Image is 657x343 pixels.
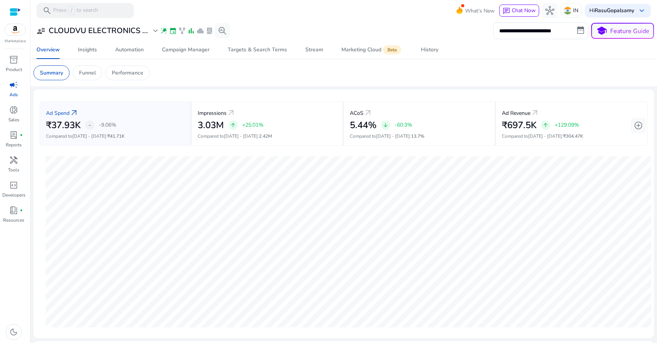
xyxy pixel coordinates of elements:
span: arrow_downward [382,122,389,128]
span: / [68,6,75,15]
p: Tools [8,167,19,173]
div: Automation [115,47,144,52]
p: +129.09% [555,122,579,128]
span: user_attributes [36,26,46,35]
span: 13.7% [411,133,424,139]
span: ₹304.47K [563,133,583,139]
h3: CLOUDVU ELECTRONICS ... [49,26,148,35]
span: [DATE] - [DATE] [528,133,562,139]
span: ₹41.71K [107,133,125,139]
span: Beta [383,45,401,54]
p: Compared to : [198,133,336,140]
p: +25.01% [242,122,263,128]
a: arrow_outward [363,108,373,118]
button: add_circle [631,118,646,133]
p: Developers [2,192,25,198]
span: hub [545,6,554,15]
span: lab_profile [9,130,18,140]
p: Product [6,66,22,73]
span: wand_stars [160,27,168,35]
h2: ₹37.93K [46,120,81,131]
p: Ads [10,91,18,98]
span: cloud [197,27,204,35]
div: Campaign Manager [162,47,209,52]
span: bar_chart [187,27,195,35]
span: keyboard_arrow_down [637,6,646,15]
span: code_blocks [9,181,18,190]
span: [DATE] - [DATE] [376,133,410,139]
span: handyman [9,156,18,165]
p: Compared to : [502,133,641,140]
span: What's New [465,4,495,17]
p: Reports [6,141,22,148]
p: Feature Guide [610,27,649,36]
span: inventory_2 [9,55,18,64]
p: Compared to : [46,133,184,140]
p: Compared to : [350,133,489,140]
img: amazon.svg [5,24,25,35]
img: in.svg [564,7,571,14]
div: Insights [78,47,97,52]
h2: 3.03M [198,120,224,131]
p: Sales [8,116,19,123]
p: Summary [40,69,63,77]
p: Hi [589,8,634,13]
span: fiber_manual_record [20,209,23,212]
span: arrow_upward [543,122,549,128]
span: fiber_manual_record [20,133,23,137]
span: book_4 [9,206,18,215]
p: Resources [3,217,24,224]
span: lab_profile [206,27,213,35]
span: donut_small [9,105,18,114]
p: Performance [112,69,143,77]
p: Funnel [79,69,96,77]
span: school [596,25,607,37]
p: Impressions [198,109,227,117]
p: Press to search [53,6,98,15]
span: Chat Now [512,7,536,14]
p: -60.3% [395,122,412,128]
span: search_insights [218,26,227,35]
span: dark_mode [9,327,18,337]
span: 2.42M [259,133,272,139]
div: History [421,47,438,52]
span: event [169,27,177,35]
p: -9.06% [99,122,116,128]
span: [DATE] - [DATE] [72,133,106,139]
a: arrow_outward [530,108,540,118]
button: hub [542,3,557,18]
button: chatChat Now [499,5,539,17]
p: ACoS [350,109,363,117]
b: RasuGopalsamy [595,7,634,14]
a: arrow_outward [227,108,236,118]
span: [DATE] - [DATE] [224,133,258,139]
a: arrow_outward [70,108,79,118]
div: Marketing Cloud [341,47,403,53]
div: Stream [305,47,323,52]
p: Marketplace [5,38,26,44]
span: - [89,121,91,130]
span: add_circle [634,121,643,130]
button: schoolFeature Guide [591,23,654,39]
div: Overview [36,47,60,52]
span: chat [503,7,510,15]
p: Ad Revenue [502,109,530,117]
span: search [43,6,52,15]
h2: 5.44% [350,120,376,131]
button: search_insights [215,23,230,38]
span: expand_more [151,26,160,35]
p: IN [573,4,578,17]
div: Targets & Search Terms [228,47,287,52]
span: family_history [178,27,186,35]
span: campaign [9,80,18,89]
span: arrow_upward [230,122,236,128]
h2: ₹697.5K [502,120,536,131]
p: Ad Spend [46,109,70,117]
